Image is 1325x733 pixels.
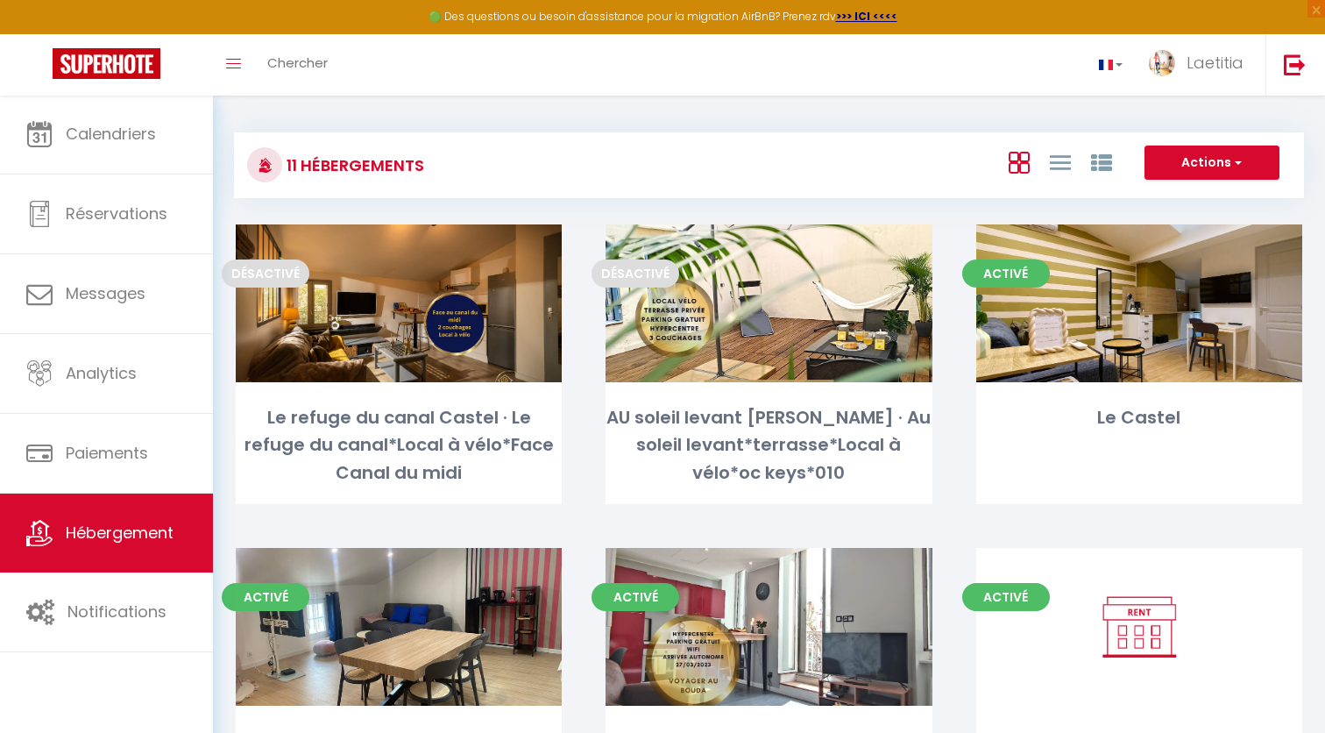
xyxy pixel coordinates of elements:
span: Activé [962,260,1050,288]
h3: 11 Hébergements [282,146,424,185]
a: Chercher [254,34,341,96]
span: Activé [592,583,679,611]
span: Désactivé [222,260,309,288]
span: Analytics [66,362,137,384]
a: Vue en Liste [1050,147,1071,176]
span: Calendriers [66,123,156,145]
span: Chercher [267,53,328,72]
img: Super Booking [53,48,160,79]
span: Laetitia [1187,52,1244,74]
span: Activé [222,583,309,611]
a: ... Laetitia [1136,34,1265,96]
span: Hébergement [66,522,174,544]
button: Actions [1144,146,1279,181]
span: Notifications [67,601,167,623]
span: Paiements [66,442,148,464]
span: Désactivé [592,260,679,288]
span: Messages [66,282,145,304]
div: AU soleil levant [PERSON_NAME] · Au soleil levant*terrasse*Local à vélo*oc keys*010 [606,404,932,487]
a: Vue par Groupe [1091,147,1112,176]
span: Activé [962,583,1050,611]
a: >>> ICI <<<< [836,9,897,24]
div: Le refuge du canal Castel · Le refuge du canal*Local à vélo*Face Canal du midi [236,404,562,487]
img: ... [1149,50,1175,76]
img: logout [1284,53,1306,75]
a: Vue en Box [1009,147,1030,176]
span: Réservations [66,203,167,224]
div: Le Castel [976,404,1302,431]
